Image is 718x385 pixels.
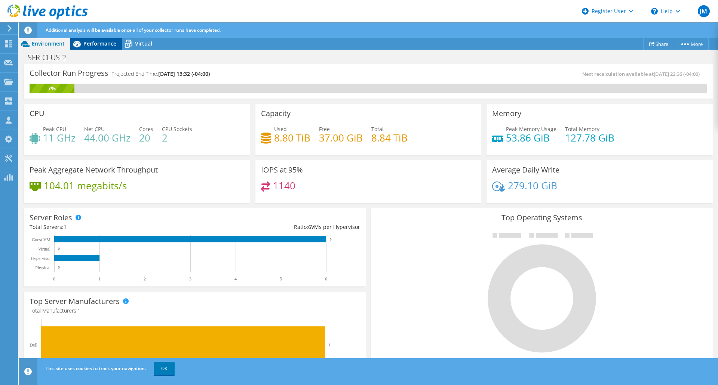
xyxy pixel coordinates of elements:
[139,125,153,133] span: Cores
[674,38,709,50] a: More
[32,40,65,47] span: Environment
[30,223,195,231] div: Total Servers:
[58,247,60,251] text: 0
[58,266,60,269] text: 0
[189,276,191,282] text: 3
[280,276,282,282] text: 5
[261,166,303,174] h3: IOPS at 95%
[643,38,674,50] a: Share
[98,276,101,282] text: 1
[64,223,67,230] span: 1
[84,125,105,133] span: Net CPU
[162,125,192,133] span: CPU Sockets
[506,134,556,142] h4: 53.86 GiB
[31,256,51,261] text: Hypervisor
[30,84,74,93] div: 7%
[371,125,384,133] span: Total
[30,166,158,174] h3: Peak Aggregate Network Throughput
[53,276,55,282] text: 0
[582,71,703,77] span: Next recalculation available at
[30,109,45,118] h3: CPU
[565,125,599,133] span: Total Memory
[139,134,153,142] h4: 20
[144,276,146,282] text: 2
[32,237,50,242] text: Guest VM
[319,125,330,133] span: Free
[35,265,50,270] text: Physical
[103,256,105,260] text: 1
[111,70,210,78] h4: Projected End Time:
[319,134,363,142] h4: 37.00 GiB
[371,134,408,142] h4: 8.84 TiB
[30,214,72,222] h3: Server Roles
[261,109,291,118] h3: Capacity
[698,5,710,17] span: JM
[162,134,192,142] h4: 2
[46,27,221,33] span: Additional analysis will be available once all of your collector runs have completed.
[44,181,127,190] h4: 104.01 megabits/s
[492,166,559,174] h3: Average Daily Write
[506,125,556,133] span: Peak Memory Usage
[43,134,76,142] h4: 11 GHz
[30,342,37,348] text: Dell
[654,71,700,77] span: [DATE] 22:36 (-04:00)
[565,134,614,142] h4: 127.78 GiB
[274,125,287,133] span: Used
[43,125,66,133] span: Peak CPU
[24,53,78,62] h1: SFR-CLUS-2
[30,297,120,305] h3: Top Server Manufacturers
[273,181,295,190] h4: 1140
[158,70,210,77] span: [DATE] 13:32 (-04:00)
[154,362,175,375] a: OK
[234,276,237,282] text: 4
[329,342,331,347] text: 1
[77,307,80,314] span: 1
[492,109,521,118] h3: Memory
[83,40,116,47] span: Performance
[651,8,658,15] svg: \n
[38,246,51,252] text: Virtual
[135,40,152,47] span: Virtual
[30,307,360,315] h4: Total Manufacturers:
[46,365,146,372] span: This site uses cookies to track your navigation.
[195,223,360,231] div: Ratio: VMs per Hypervisor
[377,214,707,222] h3: Top Operating Systems
[308,223,311,230] span: 6
[274,134,310,142] h4: 8.80 TiB
[325,276,327,282] text: 6
[330,237,332,241] text: 6
[84,134,131,142] h4: 44.00 GHz
[508,181,557,190] h4: 279.10 GiB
